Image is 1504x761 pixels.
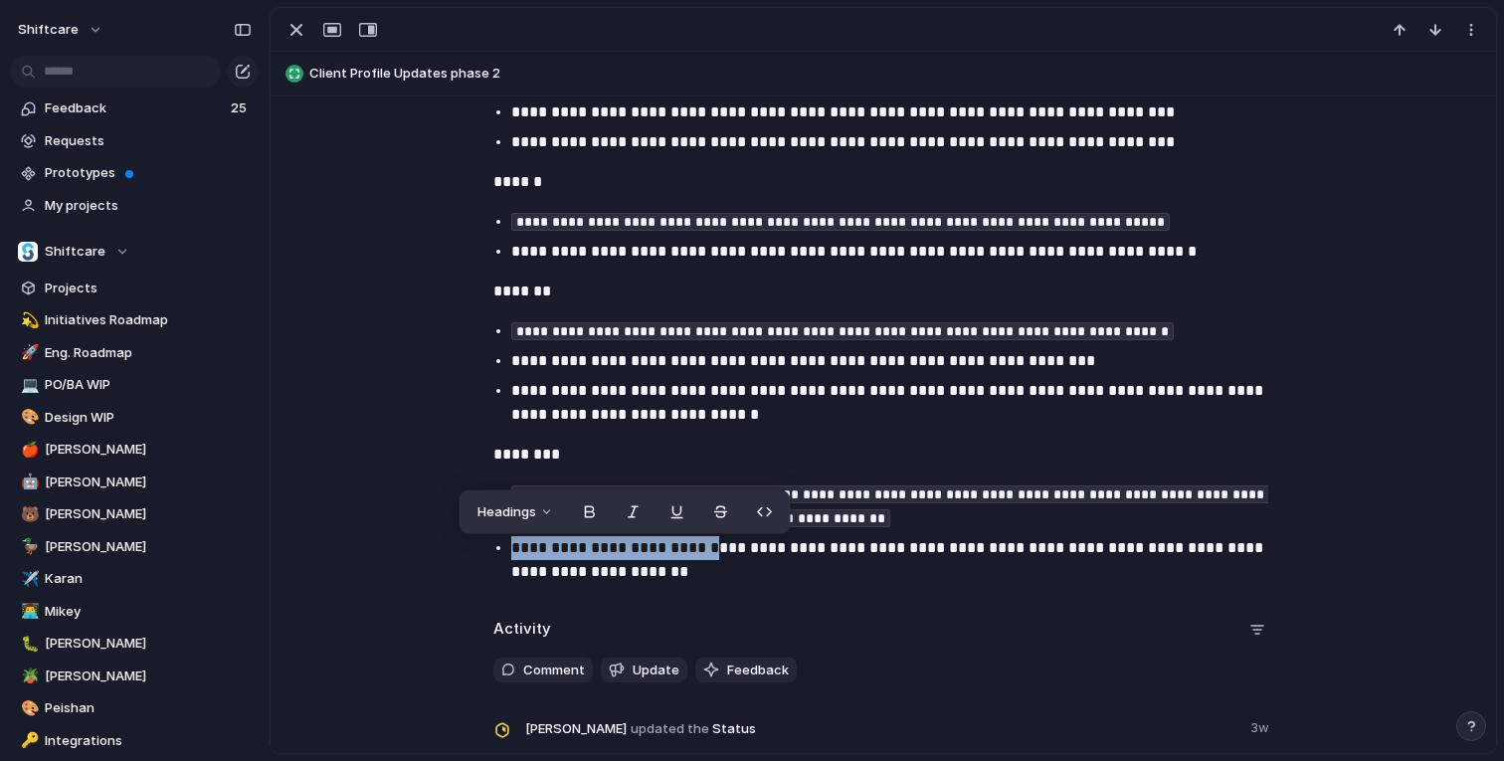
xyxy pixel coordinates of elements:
[10,435,259,465] a: 🍎[PERSON_NAME]
[45,634,252,654] span: [PERSON_NAME]
[10,693,259,723] a: 🎨Peishan
[45,163,252,183] span: Prototypes
[21,535,35,558] div: 🦆
[21,439,35,462] div: 🍎
[45,473,252,492] span: [PERSON_NAME]
[10,370,259,400] a: 💻PO/BA WIP
[10,662,259,691] a: 🪴[PERSON_NAME]
[10,629,259,659] a: 🐛[PERSON_NAME]
[10,305,259,335] a: 💫Initiatives Roadmap
[10,726,259,756] a: 🔑Integrations
[18,473,38,492] button: 🤖
[18,602,38,622] button: 👨‍💻
[21,406,35,429] div: 🎨
[18,504,38,524] button: 🐻
[45,440,252,460] span: [PERSON_NAME]
[631,719,709,739] span: updated the
[10,338,259,368] a: 🚀Eng. Roadmap
[10,564,259,594] a: ✈️Karan
[727,661,789,680] span: Feedback
[45,279,252,298] span: Projects
[21,697,35,720] div: 🎨
[9,14,113,46] button: shiftcare
[21,471,35,493] div: 🤖
[10,532,259,562] a: 🦆[PERSON_NAME]
[10,403,259,433] a: 🎨Design WIP
[493,618,551,641] h2: Activity
[10,237,259,267] button: Shiftcare
[45,698,252,718] span: Peishan
[10,468,259,497] a: 🤖[PERSON_NAME]
[21,568,35,591] div: ✈️
[21,665,35,687] div: 🪴
[10,126,259,156] a: Requests
[18,569,38,589] button: ✈️
[45,731,252,751] span: Integrations
[525,719,627,739] span: [PERSON_NAME]
[45,375,252,395] span: PO/BA WIP
[21,309,35,332] div: 💫
[45,98,225,118] span: Feedback
[18,537,38,557] button: 🦆
[45,537,252,557] span: [PERSON_NAME]
[477,502,536,522] span: Headings
[10,499,259,529] a: 🐻[PERSON_NAME]
[466,496,566,528] button: Headings
[493,658,593,683] button: Comment
[18,343,38,363] button: 🚀
[45,408,252,428] span: Design WIP
[18,731,38,751] button: 🔑
[601,658,687,683] button: Update
[10,191,259,221] a: My projects
[21,503,35,526] div: 🐻
[21,600,35,623] div: 👨‍💻
[280,58,1487,90] button: Client Profile Updates phase 2
[18,20,79,40] span: shiftcare
[45,131,252,151] span: Requests
[309,64,1487,84] span: Client Profile Updates phase 2
[695,658,797,683] button: Feedback
[21,633,35,656] div: 🐛
[45,602,252,622] span: Mikey
[18,666,38,686] button: 🪴
[45,666,252,686] span: [PERSON_NAME]
[45,196,252,216] span: My projects
[21,374,35,397] div: 💻
[10,597,259,627] a: 👨‍💻Mikey
[45,310,252,330] span: Initiatives Roadmap
[18,634,38,654] button: 🐛
[18,408,38,428] button: 🎨
[18,440,38,460] button: 🍎
[10,94,259,123] a: Feedback25
[18,375,38,395] button: 💻
[231,98,251,118] span: 25
[633,661,679,680] span: Update
[45,242,105,262] span: Shiftcare
[45,569,252,589] span: Karan
[10,274,259,303] a: Projects
[10,158,259,188] a: Prototypes
[525,714,1238,742] span: Status
[21,729,35,752] div: 🔑
[523,661,585,680] span: Comment
[45,343,252,363] span: Eng. Roadmap
[18,310,38,330] button: 💫
[21,341,35,364] div: 🚀
[18,698,38,718] button: 🎨
[1250,714,1273,738] span: 3w
[45,504,252,524] span: [PERSON_NAME]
